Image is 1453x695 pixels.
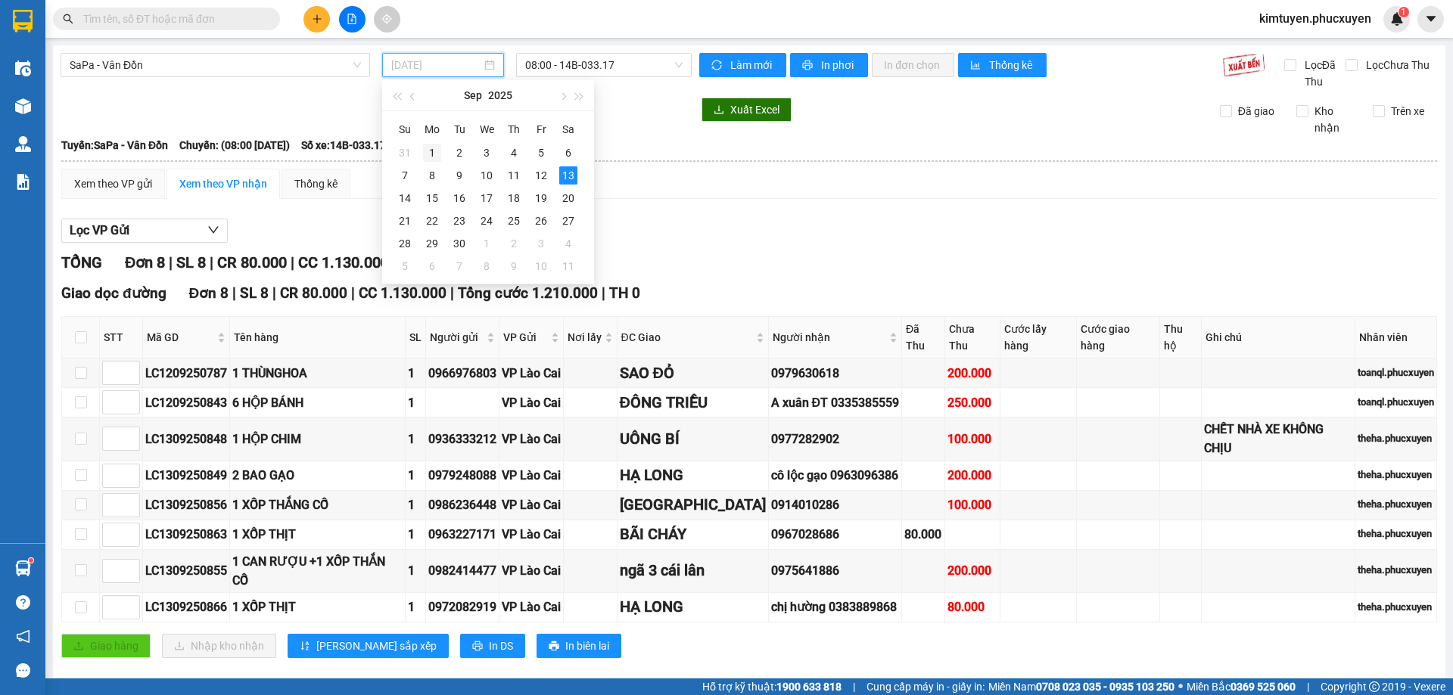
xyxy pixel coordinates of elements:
div: 3 [532,234,550,253]
span: SaPa - Vân Đồn [70,54,361,76]
span: question-circle [16,595,30,610]
div: VP Lào Cai [502,430,561,448]
td: 2025-10-09 [500,255,527,278]
button: caret-down [1417,6,1444,33]
div: 1 [423,144,441,162]
th: Su [391,117,418,141]
span: Kho nhận [1308,103,1361,136]
div: theha.phucxuyen [1358,467,1434,482]
div: 250.000 [947,393,997,412]
div: theha.phucxuyen [1358,600,1434,615]
span: Người gửi [430,329,484,346]
td: 2025-10-03 [527,232,555,255]
div: 1 [408,495,423,514]
td: 2025-09-18 [500,187,527,209]
span: ⚪️ [1178,684,1183,690]
td: 2025-09-26 [527,209,555,232]
td: 2025-09-09 [446,164,473,187]
img: 9k= [1222,53,1265,77]
th: SL [406,317,426,358]
th: Nhân viên [1355,317,1437,358]
strong: 0369 525 060 [1231,681,1296,693]
div: 8 [423,166,441,185]
span: kimtuyen.phucxuyen [1247,9,1383,28]
div: 5 [532,144,550,162]
th: Sa [555,117,582,141]
button: syncLàm mới [699,53,786,77]
div: Xem theo VP gửi [74,175,152,192]
td: 2025-09-24 [473,209,500,232]
td: LC1309250849 [143,461,230,491]
button: downloadNhập kho nhận [162,634,276,658]
div: 12 [532,166,550,185]
td: LC1309250855 [143,550,230,593]
td: 2025-10-06 [418,255,446,278]
div: Xem theo VP nhận [179,175,267,192]
div: chị hường 0383889868 [771,597,900,616]
td: 2025-09-17 [473,187,500,209]
button: printerIn biên lai [537,634,621,658]
span: TỔNG [61,253,102,271]
span: | [291,253,294,271]
td: VP Lào Cai [499,388,564,417]
div: 0966976803 [428,364,496,383]
div: 0914010286 [771,495,900,514]
span: | [210,253,213,271]
button: uploadGiao hàng [61,634,151,658]
span: | [351,284,355,302]
th: Tên hàng [230,317,406,358]
div: 23 [450,212,468,230]
div: 20 [559,189,577,207]
th: Cước giao hàng [1077,317,1160,358]
span: | [450,284,454,302]
span: | [602,284,605,302]
div: 6 [423,257,441,275]
span: printer [549,641,559,653]
div: LC1209250787 [145,364,227,383]
strong: 0708 023 035 - 0935 103 250 [1036,681,1175,693]
div: 4 [505,144,523,162]
span: SL 8 [240,284,269,302]
div: 13 [559,166,577,185]
td: 2025-10-02 [500,232,527,255]
td: 2025-09-10 [473,164,500,187]
span: | [232,284,236,302]
span: Giao dọc đường [61,284,166,302]
div: ĐÔNG TRIỀU [620,391,766,414]
span: 08:00 - 14B-033.17 [525,54,683,76]
td: 2025-09-29 [418,232,446,255]
div: 100.000 [947,430,997,448]
td: 2025-09-03 [473,141,500,164]
div: 0967028686 [771,525,900,544]
td: 2025-09-23 [446,209,473,232]
div: 31 [396,144,414,162]
td: VP Lào Cai [499,593,564,622]
div: theha.phucxuyen [1358,563,1434,578]
div: 1 XỐP THỊT [232,525,403,544]
div: 80.000 [947,597,997,616]
img: warehouse-icon [15,560,31,576]
div: Thống kê [294,175,338,192]
div: A xuân ĐT 0335385559 [771,393,900,412]
div: VP Lào Cai [502,525,561,544]
div: 0963227171 [428,525,496,544]
button: downloadXuất Excel [702,98,792,122]
span: | [169,253,173,271]
span: Nơi lấy [568,329,602,346]
span: Đã giao [1232,103,1280,119]
div: 0979248088 [428,466,496,485]
div: 80.000 [904,525,942,544]
div: 3 [478,144,496,162]
div: 5 [396,257,414,275]
td: LC1309250856 [143,491,230,520]
div: 21 [396,212,414,230]
div: 1 CAN RƯỢU +1 XỐP THẮN CỐ [232,552,403,590]
span: CC 1.130.000 [359,284,446,302]
span: search [63,14,73,24]
div: 0986236448 [428,495,496,514]
button: file-add [339,6,366,33]
div: 100.000 [947,495,997,514]
div: 1 XỐP THỊT [232,597,403,616]
button: sort-ascending[PERSON_NAME] sắp xếp [288,634,449,658]
div: 14 [396,189,414,207]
